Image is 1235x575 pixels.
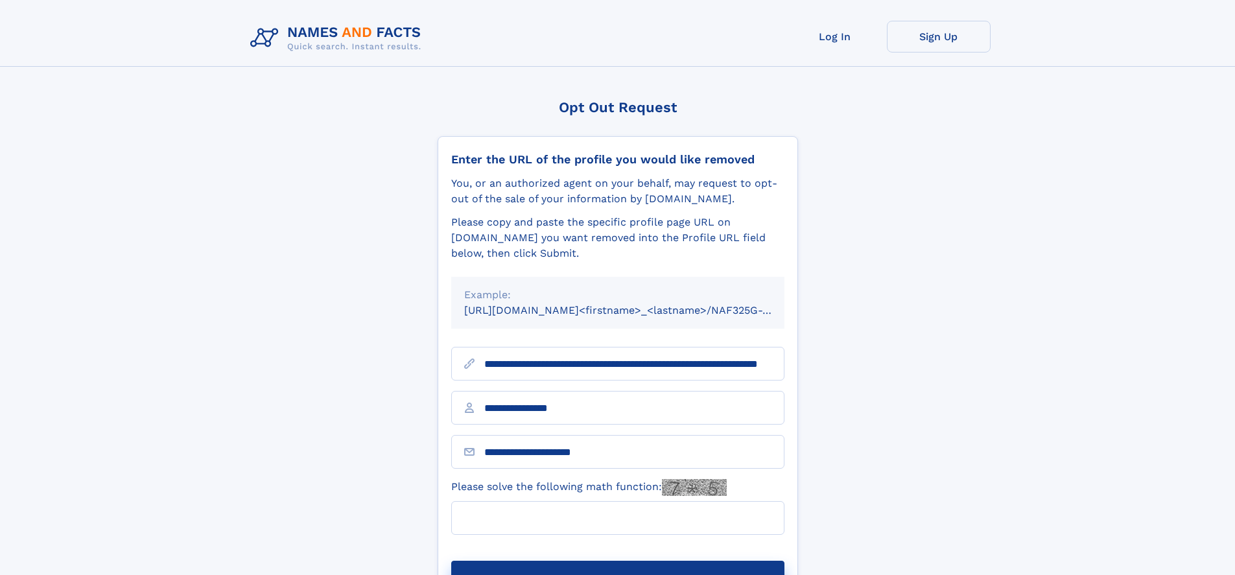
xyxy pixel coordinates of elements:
div: Example: [464,287,771,303]
div: Opt Out Request [438,99,798,115]
a: Sign Up [887,21,991,53]
div: Please copy and paste the specific profile page URL on [DOMAIN_NAME] you want removed into the Pr... [451,215,784,261]
div: Enter the URL of the profile you would like removed [451,152,784,167]
a: Log In [783,21,887,53]
label: Please solve the following math function: [451,479,727,496]
div: You, or an authorized agent on your behalf, may request to opt-out of the sale of your informatio... [451,176,784,207]
small: [URL][DOMAIN_NAME]<firstname>_<lastname>/NAF325G-xxxxxxxx [464,304,809,316]
img: Logo Names and Facts [245,21,432,56]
